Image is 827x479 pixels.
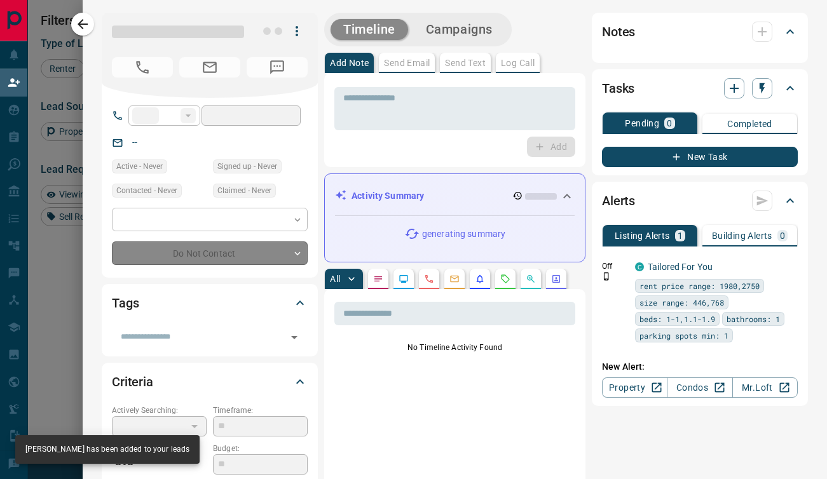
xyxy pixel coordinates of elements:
[602,22,635,42] h2: Notes
[635,262,644,271] div: condos.ca
[330,274,340,283] p: All
[602,73,798,104] div: Tasks
[116,184,177,197] span: Contacted - Never
[116,160,163,173] span: Active - Never
[217,160,277,173] span: Signed up - Never
[639,280,760,292] span: rent price range: 1980,2750
[217,184,271,197] span: Claimed - Never
[112,454,207,475] p: -- - --
[475,274,485,284] svg: Listing Alerts
[639,313,715,325] span: beds: 1-1,1.1-1.9
[602,360,798,374] p: New Alert:
[112,367,308,397] div: Criteria
[732,377,798,398] a: Mr.Loft
[399,274,409,284] svg: Lead Browsing Activity
[551,274,561,284] svg: Agent Actions
[780,231,785,240] p: 0
[179,57,240,78] span: No Email
[602,260,627,272] p: Off
[213,443,308,454] p: Budget:
[413,19,505,40] button: Campaigns
[667,119,672,128] p: 0
[602,377,667,398] a: Property
[112,372,153,392] h2: Criteria
[352,189,424,203] p: Activity Summary
[727,119,772,128] p: Completed
[727,313,780,325] span: bathrooms: 1
[602,191,635,211] h2: Alerts
[648,262,713,272] a: Tailored For You
[449,274,460,284] svg: Emails
[639,329,728,342] span: parking spots min: 1
[639,296,724,309] span: size range: 446,768
[602,186,798,216] div: Alerts
[373,274,383,284] svg: Notes
[331,19,408,40] button: Timeline
[112,288,308,318] div: Tags
[712,231,772,240] p: Building Alerts
[625,119,659,128] p: Pending
[112,405,207,416] p: Actively Searching:
[285,328,303,346] button: Open
[112,293,139,313] h2: Tags
[330,58,369,67] p: Add Note
[132,137,137,147] a: --
[667,377,732,398] a: Condos
[213,405,308,416] p: Timeframe:
[602,17,798,47] div: Notes
[602,78,634,98] h2: Tasks
[334,342,575,353] p: No Timeline Activity Found
[25,439,189,460] div: [PERSON_NAME] has been added to your leads
[602,147,798,167] button: New Task
[424,274,434,284] svg: Calls
[422,227,505,241] p: generating summary
[526,274,536,284] svg: Opportunities
[500,274,510,284] svg: Requests
[602,272,611,281] svg: Push Notification Only
[112,241,308,265] div: Do Not Contact
[112,57,173,78] span: No Number
[615,231,670,240] p: Listing Alerts
[678,231,683,240] p: 1
[335,184,575,208] div: Activity Summary
[247,57,308,78] span: No Number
